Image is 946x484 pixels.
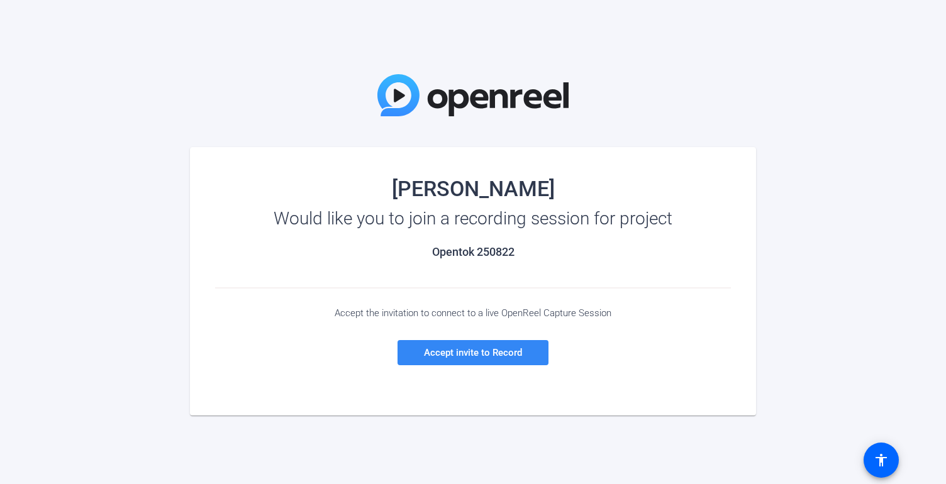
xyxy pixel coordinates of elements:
div: Accept the invitation to connect to a live OpenReel Capture Session [215,307,731,319]
h2: Opentok 250822 [215,245,731,259]
div: [PERSON_NAME] [215,179,731,199]
span: Accept invite to Record [424,347,522,358]
mat-icon: accessibility [874,453,889,468]
div: Would like you to join a recording session for project [215,209,731,229]
img: OpenReel Logo [377,74,569,116]
a: Accept invite to Record [398,340,548,365]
